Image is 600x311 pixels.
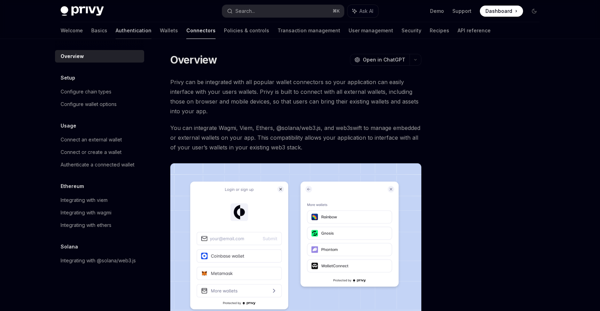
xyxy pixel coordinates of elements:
a: Security [402,22,421,39]
div: Overview [61,52,84,60]
a: Overview [55,50,144,63]
a: Connectors [186,22,216,39]
a: Policies & controls [224,22,269,39]
h5: Setup [61,74,75,82]
div: Integrating with ethers [61,221,111,229]
span: ⌘ K [333,8,340,14]
a: Wallets [160,22,178,39]
span: Dashboard [485,8,512,15]
a: API reference [458,22,491,39]
a: Integrating with wagmi [55,206,144,219]
a: User management [349,22,393,39]
a: Support [452,8,472,15]
a: Connect or create a wallet [55,146,144,158]
a: Basics [91,22,107,39]
a: Configure wallet options [55,98,144,111]
button: Toggle dark mode [529,6,540,17]
a: Authentication [116,22,151,39]
img: dark logo [61,6,104,16]
a: Connect an external wallet [55,133,144,146]
div: Authenticate a connected wallet [61,161,134,169]
button: Open in ChatGPT [350,54,410,66]
div: Integrating with viem [61,196,108,204]
a: Integrating with @solana/web3.js [55,254,144,267]
h5: Usage [61,122,76,130]
div: Connect or create a wallet [61,148,122,156]
a: Recipes [430,22,449,39]
div: Integrating with wagmi [61,208,111,217]
h5: Ethereum [61,182,84,190]
a: Welcome [61,22,83,39]
a: Transaction management [278,22,340,39]
span: Open in ChatGPT [363,56,405,63]
h1: Overview [170,54,217,66]
span: Ask AI [359,8,373,15]
a: Demo [430,8,444,15]
button: Ask AI [348,5,378,17]
div: Integrating with @solana/web3.js [61,256,136,265]
a: Integrating with viem [55,194,144,206]
button: Search...⌘K [222,5,344,17]
a: Dashboard [480,6,523,17]
a: Integrating with ethers [55,219,144,231]
a: Configure chain types [55,85,144,98]
div: Connect an external wallet [61,136,122,144]
h5: Solana [61,243,78,251]
div: Configure chain types [61,88,111,96]
div: Search... [235,7,255,15]
span: Privy can be integrated with all popular wallet connectors so your application can easily interfa... [170,77,421,116]
a: Authenticate a connected wallet [55,158,144,171]
span: You can integrate Wagmi, Viem, Ethers, @solana/web3.js, and web3swift to manage embedded or exter... [170,123,421,152]
div: Configure wallet options [61,100,117,108]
